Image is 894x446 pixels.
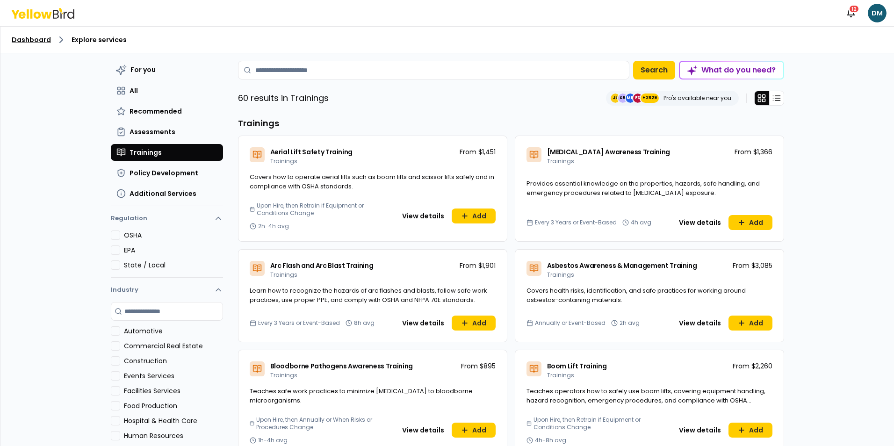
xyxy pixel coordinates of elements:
span: Additional Services [130,189,196,198]
span: Trainings [270,157,297,165]
button: Trainings [111,144,223,161]
nav: breadcrumb [12,34,883,45]
label: State / Local [124,260,223,270]
button: All [111,82,223,99]
button: View details [397,209,450,223]
label: EPA [124,245,223,255]
span: Bloodborne Pathogens Awareness Training [270,361,413,371]
span: Asbestos Awareness & Management Training [547,261,697,270]
div: Regulation [111,230,223,277]
span: Assessments [130,127,175,137]
button: Add [728,423,772,438]
button: View details [397,316,450,331]
span: Annually or Event-Based [535,319,606,327]
span: 4h avg [631,219,651,226]
span: Learn how to recognize the hazards of arc flashes and blasts, follow safe work practices, use pro... [250,286,487,304]
span: Teaches safe work practices to minimize [MEDICAL_DATA] to bloodborne microorganisms. [250,387,473,405]
button: View details [673,316,727,331]
span: Every 3 Years or Event-Based [258,319,340,327]
button: Search [633,61,675,79]
p: From $895 [461,361,496,371]
span: JL [611,94,620,103]
label: Construction [124,356,223,366]
span: SB [618,94,627,103]
span: 1h-4h avg [258,437,288,444]
div: 12 [849,5,859,13]
label: Human Resources [124,431,223,440]
span: Trainings [130,148,162,157]
button: Add [728,215,772,230]
span: Arc Flash and Arc Blast Training [270,261,374,270]
label: Facilities Services [124,386,223,396]
button: View details [673,423,727,438]
span: Teaches operators how to safely use boom lifts, covering equipment handling, hazard recognition, ... [526,387,765,414]
span: Trainings [547,271,574,279]
p: From $1,451 [460,147,496,157]
button: Recommended [111,103,223,120]
div: What do you need? [680,62,783,79]
button: Add [452,209,496,223]
span: For you [130,65,156,74]
button: Add [452,423,496,438]
button: Additional Services [111,185,223,202]
button: View details [397,423,450,438]
button: Policy Development [111,165,223,181]
span: DM [868,4,887,22]
p: From $3,085 [733,261,772,270]
span: 2h-4h avg [258,223,289,230]
button: Regulation [111,210,223,230]
span: Trainings [270,271,297,279]
span: Covers health risks, identification, and safe practices for working around asbestos-containing ma... [526,286,746,304]
span: Trainings [270,371,297,379]
button: Add [728,316,772,331]
label: OSHA [124,230,223,240]
span: +2629 [642,94,657,103]
label: Events Services [124,371,223,381]
span: Boom Lift Training [547,361,607,371]
p: From $2,260 [733,361,772,371]
label: Hospital & Health Care [124,416,223,425]
span: Trainings [547,371,574,379]
h3: Trainings [238,117,784,130]
p: Pro's available near you [663,94,731,102]
span: Upon Hire, then Retrain if Equipment or Conditions Change [257,202,393,217]
button: Assessments [111,123,223,140]
p: 60 results in Trainings [238,92,329,105]
span: 2h avg [620,319,640,327]
button: For you [111,61,223,79]
span: Every 3 Years or Event-Based [535,219,617,226]
span: Provides essential knowledge on the properties, hazards, safe handling, and emergency procedures ... [526,179,760,197]
span: Upon Hire, then Annually or When Risks or Procedures Change [256,416,392,431]
label: Food Production [124,401,223,410]
a: Dashboard [12,35,51,44]
button: Industry [111,278,223,302]
span: Trainings [547,157,574,165]
span: Recommended [130,107,182,116]
span: MB [626,94,635,103]
span: Aerial Lift Safety Training [270,147,353,157]
span: Policy Development [130,168,198,178]
span: [MEDICAL_DATA] Awareness Training [547,147,670,157]
span: Explore services [72,35,127,44]
button: Add [452,316,496,331]
span: 4h-8h avg [535,437,566,444]
button: View details [673,215,727,230]
p: From $1,901 [460,261,496,270]
span: 8h avg [354,319,375,327]
span: All [130,86,138,95]
p: From $1,366 [735,147,772,157]
span: FD [633,94,642,103]
button: 12 [842,4,860,22]
span: Upon Hire, then Retrain if Equipment or Conditions Change [534,416,670,431]
button: What do you need? [679,61,784,79]
label: Commercial Real Estate [124,341,223,351]
span: Covers how to operate aerial lifts such as boom lifts and scissor lifts safely and in compliance ... [250,173,494,191]
label: Automotive [124,326,223,336]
